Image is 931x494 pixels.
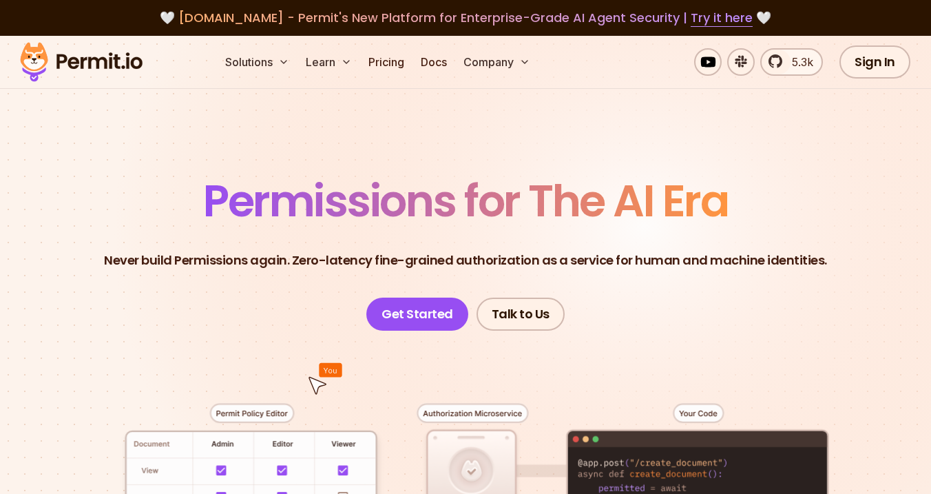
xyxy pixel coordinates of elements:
[300,48,357,76] button: Learn
[415,48,452,76] a: Docs
[203,170,728,231] span: Permissions for The AI Era
[784,54,813,70] span: 5.3k
[477,298,565,331] a: Talk to Us
[104,251,827,270] p: Never build Permissions again. Zero-latency fine-grained authorization as a service for human and...
[363,48,410,76] a: Pricing
[366,298,468,331] a: Get Started
[178,9,753,26] span: [DOMAIN_NAME] - Permit's New Platform for Enterprise-Grade AI Agent Security |
[760,48,823,76] a: 5.3k
[14,39,149,85] img: Permit logo
[691,9,753,27] a: Try it here
[33,8,898,28] div: 🤍 🤍
[220,48,295,76] button: Solutions
[839,45,910,79] a: Sign In
[458,48,536,76] button: Company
